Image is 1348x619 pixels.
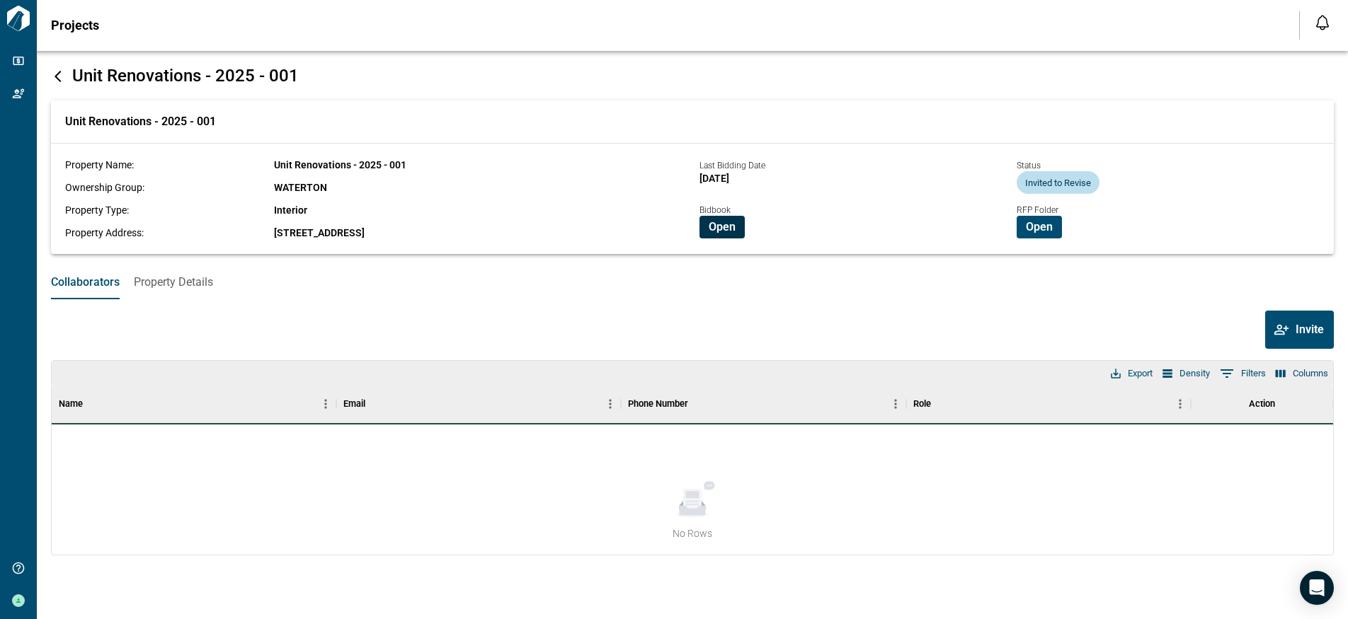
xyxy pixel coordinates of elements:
[699,219,745,233] a: Open
[621,384,906,424] div: Phone Number
[365,394,385,414] button: Sort
[274,227,365,238] span: [STREET_ADDRESS]
[1017,178,1099,188] span: Invited to Revise
[51,275,120,289] span: Collaborators
[134,275,213,289] span: Property Details
[1159,364,1213,383] button: Density
[913,384,931,424] div: Role
[1107,364,1156,383] button: Export
[688,394,708,414] button: Sort
[274,182,327,193] span: WATERTON
[1249,384,1275,424] div: Action
[699,161,765,170] span: Last Bidding Date
[274,204,307,216] span: Interior
[699,173,729,184] span: [DATE]
[885,393,906,415] button: Menu
[65,182,144,193] span: Ownership Group:
[51,18,99,33] span: Projects
[65,227,144,238] span: Property Address:
[315,393,336,415] button: Menu
[709,220,736,234] span: Open
[628,384,688,424] div: Phone Number
[72,66,299,86] span: Unit Renovations - 2025 - 001
[1017,216,1062,238] button: Open
[1017,161,1041,170] span: Status
[1191,384,1333,424] div: Action
[600,393,621,415] button: Menu
[83,394,103,414] button: Sort
[1300,571,1334,605] div: Open Intercom Messenger
[65,115,216,129] span: Unit Renovations - 2025 - 001
[1272,364,1332,383] button: Select columns
[1017,219,1062,233] a: Open
[673,526,712,540] span: No Rows
[59,384,83,424] div: Name
[274,159,406,170] span: Unit Renovations - 2025 - 001
[52,384,336,424] div: Name
[1017,205,1058,215] span: RFP Folder
[65,159,134,170] span: Property Name:
[699,205,731,215] span: Bidbook
[343,384,365,424] div: Email
[931,394,951,414] button: Sort
[1216,362,1269,385] button: Show filters
[1265,311,1334,349] button: Invite
[1170,393,1191,415] button: Menu
[1026,220,1053,234] span: Open
[1296,323,1324,337] span: Invite
[37,265,1348,299] div: base tabs
[65,204,129,216] span: Property Type:
[1311,11,1334,34] button: Open notification feed
[336,384,621,424] div: Email
[699,216,745,238] button: Open
[906,384,1191,424] div: Role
